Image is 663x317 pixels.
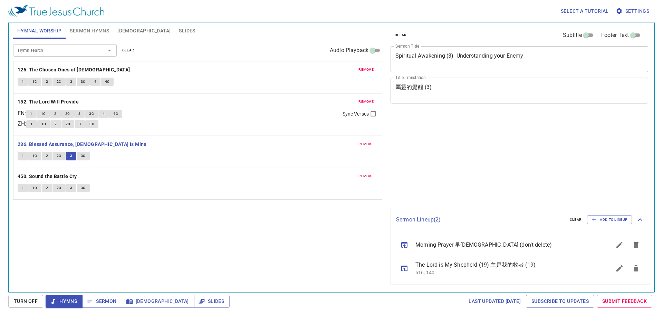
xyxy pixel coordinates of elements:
[52,78,66,86] button: 2C
[354,66,378,74] button: remove
[109,110,122,118] button: 4C
[77,78,90,86] button: 3C
[28,184,41,192] button: 1C
[18,78,28,86] button: 1
[18,172,78,181] button: 450. Sound the Battle Cry
[94,79,96,85] span: 4
[70,153,72,159] span: 3
[46,295,83,308] button: Hymns
[531,297,589,306] span: Subscribe to Updates
[469,297,521,306] span: Last updated [DATE]
[30,111,32,117] span: 1
[570,217,582,223] span: clear
[330,46,368,55] span: Audio Playback
[41,111,46,117] span: 1C
[415,261,595,269] span: The Lord is My Shepherd (19) 主是我的牧者 (19)
[561,7,609,16] span: Select a tutorial
[55,121,57,127] span: 2
[18,66,131,74] button: 126. The Chosen Ones of [DEMOGRAPHIC_DATA]
[66,184,76,192] button: 3
[85,110,98,118] button: 3C
[105,79,110,85] span: 4C
[587,215,632,224] button: Add to Lineup
[18,98,80,106] button: 152. The Lord Will Provide
[89,121,94,127] span: 3C
[526,295,594,308] a: Subscribe to Updates
[118,46,138,55] button: clear
[42,78,52,86] button: 2
[70,79,72,85] span: 3
[30,121,32,127] span: 1
[358,99,374,105] span: remove
[85,120,98,128] button: 3C
[46,79,48,85] span: 2
[57,153,61,159] span: 2C
[358,141,374,147] span: remove
[602,297,647,306] span: Submit Feedback
[179,27,195,35] span: Slides
[28,152,41,160] button: 1C
[81,79,86,85] span: 3C
[66,121,70,127] span: 2C
[194,295,230,308] button: Slides
[358,67,374,73] span: remove
[18,152,28,160] button: 1
[14,297,38,306] span: Turn Off
[26,120,37,128] button: 1
[50,120,61,128] button: 2
[28,78,41,86] button: 1C
[22,185,24,191] span: 1
[105,46,114,55] button: Open
[51,297,77,306] span: Hymns
[343,110,369,118] span: Sync Verses
[82,295,122,308] button: Sermon
[18,140,147,149] b: 236. Blessed Assurance, [DEMOGRAPHIC_DATA] Is Mine
[78,111,80,117] span: 3
[65,111,70,117] span: 2C
[75,120,85,128] button: 3
[103,111,105,117] span: 4
[61,120,75,128] button: 2C
[18,66,130,74] b: 126. The Chosen Ones of [DEMOGRAPHIC_DATA]
[466,295,523,308] a: Last updated [DATE]
[90,78,100,86] button: 4
[32,153,37,159] span: 1C
[395,52,643,66] textarea: Spiritual Awakening (3) Understanding your Enemy
[395,84,643,97] textarea: 屬靈的覺醒 (3)
[18,98,79,106] b: 152. The Lord Will Provide
[391,208,650,231] div: Sermon Lineup(2)clearAdd to Lineup
[46,153,48,159] span: 2
[558,5,612,18] button: Select a tutorial
[113,111,118,117] span: 4C
[77,184,90,192] button: 3C
[50,110,60,118] button: 2
[66,152,76,160] button: 3
[66,78,76,86] button: 3
[18,109,26,118] p: EN :
[18,140,148,149] button: 236. Blessed Assurance, [DEMOGRAPHIC_DATA] Is Mine
[18,184,28,192] button: 1
[81,153,86,159] span: 3C
[22,153,24,159] span: 1
[26,110,36,118] button: 1
[415,241,595,249] span: Morning Prayer 早[DEMOGRAPHIC_DATA] (don't delete)
[41,121,46,127] span: 1C
[563,31,582,39] span: Subtitle
[388,111,597,206] iframe: from-child
[74,110,85,118] button: 3
[70,185,72,191] span: 3
[391,31,411,39] button: clear
[42,184,52,192] button: 2
[79,121,81,127] span: 3
[415,269,595,276] p: 516, 140
[77,152,90,160] button: 3C
[358,173,374,179] span: remove
[98,110,109,118] button: 4
[592,217,627,223] span: Add to Lineup
[396,216,564,224] p: Sermon Lineup ( 2 )
[57,79,61,85] span: 2C
[122,295,194,308] button: [DEMOGRAPHIC_DATA]
[46,185,48,191] span: 2
[89,111,94,117] span: 3C
[37,110,50,118] button: 1C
